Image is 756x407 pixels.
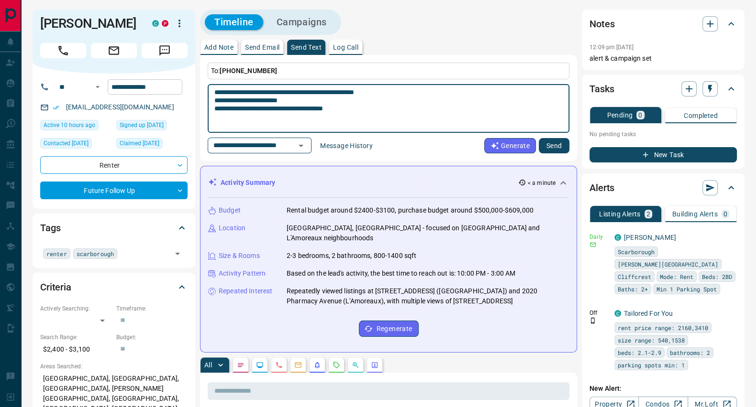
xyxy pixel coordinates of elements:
h1: [PERSON_NAME] [40,16,138,31]
div: Alerts [589,176,737,199]
div: Notes [589,12,737,35]
div: property.ca [162,20,168,27]
h2: Alerts [589,180,614,195]
svg: Requests [333,361,340,369]
p: Repeatedly viewed listings at [STREET_ADDRESS] ([GEOGRAPHIC_DATA]) and 2020 Pharmacy Avenue (L'Am... [287,286,569,306]
div: condos.ca [614,234,621,241]
p: $2,400 - $3,100 [40,342,111,357]
span: size range: 540,1538 [618,335,685,345]
span: [PHONE_NUMBER] [220,67,277,75]
svg: Push Notification Only [589,317,596,324]
button: Regenerate [359,321,419,337]
h2: Tasks [589,81,614,96]
p: Add Note [204,44,233,51]
span: parking spots min: 1 [618,360,685,370]
div: Criteria [40,276,188,299]
p: Building Alerts [672,211,718,217]
p: To: [208,63,569,79]
p: Based on the lead's activity, the best time to reach out is: 10:00 PM - 3:00 AM [287,268,515,278]
span: Signed up [DATE] [120,120,164,130]
p: 0 [638,112,642,118]
span: Beds: 2BD [702,272,732,281]
button: Campaigns [267,14,336,30]
button: Message History [314,138,378,153]
span: Active 10 hours ago [44,120,95,130]
span: Min 1 Parking Spot [656,284,717,294]
p: Budget: [116,333,188,342]
a: Tailored For You [624,310,673,317]
p: Repeated Interest [219,286,272,296]
svg: Listing Alerts [313,361,321,369]
div: Future Follow Up [40,182,188,199]
a: [EMAIL_ADDRESS][DOMAIN_NAME] [66,103,174,111]
p: Actively Searching: [40,304,111,313]
button: New Task [589,147,737,162]
div: Thu Aug 10 2023 [116,120,188,133]
span: Contacted [DATE] [44,139,89,148]
p: 0 [723,211,727,217]
p: New Alert: [589,384,737,394]
p: Location [219,223,245,233]
p: Off [589,309,609,317]
svg: Lead Browsing Activity [256,361,264,369]
span: Claimed [DATE] [120,139,159,148]
button: Open [92,81,103,93]
p: No pending tasks [589,127,737,141]
h2: Notes [589,16,614,32]
span: renter [46,249,67,258]
span: [PERSON_NAME][GEOGRAPHIC_DATA] [618,259,718,269]
p: Areas Searched: [40,362,188,371]
p: Send Email [245,44,279,51]
span: Call [40,43,86,58]
svg: Agent Actions [371,361,378,369]
span: Message [142,43,188,58]
span: bathrooms: 2 [670,348,710,357]
div: Renter [40,156,188,174]
div: condos.ca [152,20,159,27]
button: Timeline [205,14,263,30]
span: Email [91,43,137,58]
p: 12:09 pm [DATE] [589,44,634,51]
svg: Opportunities [352,361,359,369]
p: Log Call [333,44,358,51]
button: Open [294,139,308,152]
span: beds: 2.1-2.9 [618,348,661,357]
svg: Email [589,241,596,248]
svg: Notes [237,361,245,369]
p: Timeframe: [116,304,188,313]
button: Generate [484,138,536,153]
span: Cliffcrest [618,272,651,281]
svg: Email Verified [53,104,59,111]
svg: Calls [275,361,283,369]
p: Pending [607,112,633,118]
span: Baths: 2+ [618,284,648,294]
div: Tue Oct 14 2025 [40,120,111,133]
button: Send [539,138,569,153]
div: condos.ca [614,310,621,317]
p: 2 [646,211,650,217]
h2: Tags [40,220,60,236]
p: All [204,362,212,368]
span: scarborough [77,249,114,258]
p: Size & Rooms [219,251,260,261]
p: Search Range: [40,333,111,342]
svg: Emails [294,361,302,369]
h2: Criteria [40,279,71,295]
p: Listing Alerts [599,211,641,217]
p: Rental budget around $2400-$3100, purchase budget around $500,000-$609,000 [287,205,534,215]
p: Send Text [291,44,322,51]
p: < a minute [528,179,556,187]
p: alert & campaign set [589,54,737,64]
div: Tue Sep 30 2025 [40,138,111,151]
button: Open [171,247,184,260]
div: Tags [40,216,188,239]
p: [GEOGRAPHIC_DATA], [GEOGRAPHIC_DATA] - focused on [GEOGRAPHIC_DATA] and L'Amoreaux neighbourhoods [287,223,569,243]
span: Scarborough [618,247,655,257]
span: Mode: Rent [660,272,693,281]
p: 2-3 bedrooms, 2 bathrooms, 800-1400 sqft [287,251,416,261]
a: [PERSON_NAME] [624,234,676,241]
p: Budget [219,205,241,215]
div: Tasks [589,77,737,100]
div: Activity Summary< a minute [208,174,569,192]
p: Activity Summary [221,178,275,188]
